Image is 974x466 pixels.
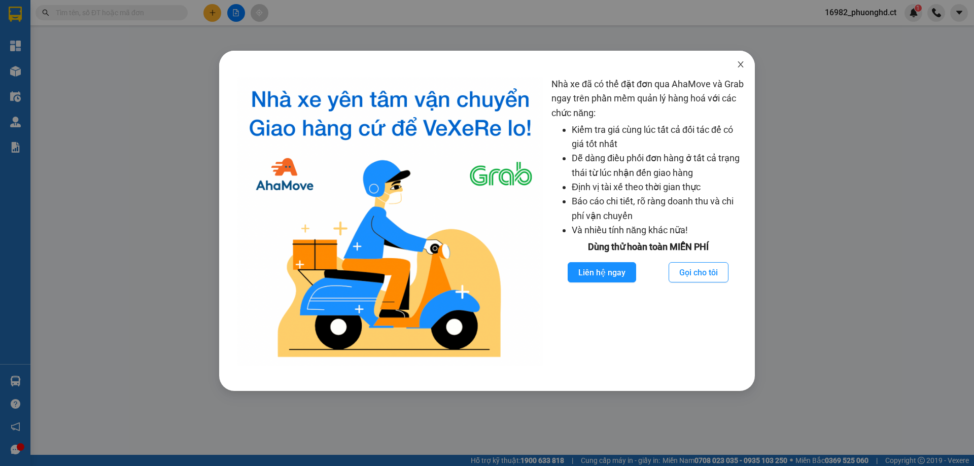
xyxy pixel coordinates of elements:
li: Báo cáo chi tiết, rõ ràng doanh thu và chi phí vận chuyển [572,194,745,223]
li: Định vị tài xế theo thời gian thực [572,180,745,194]
li: Và nhiều tính năng khác nữa! [572,223,745,237]
div: Nhà xe đã có thể đặt đơn qua AhaMove và Grab ngay trên phần mềm quản lý hàng hoá với các chức năng: [551,77,745,366]
li: Kiểm tra giá cùng lúc tất cả đối tác để có giá tốt nhất [572,123,745,152]
img: logo [237,77,543,366]
li: Dễ dàng điều phối đơn hàng ở tất cả trạng thái từ lúc nhận đến giao hàng [572,151,745,180]
div: Dùng thử hoàn toàn MIỄN PHÍ [551,240,745,254]
span: Gọi cho tôi [679,266,718,279]
button: Gọi cho tôi [669,262,728,282]
span: close [737,60,745,68]
span: Liên hệ ngay [578,266,625,279]
button: Close [726,51,755,79]
button: Liên hệ ngay [568,262,636,282]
